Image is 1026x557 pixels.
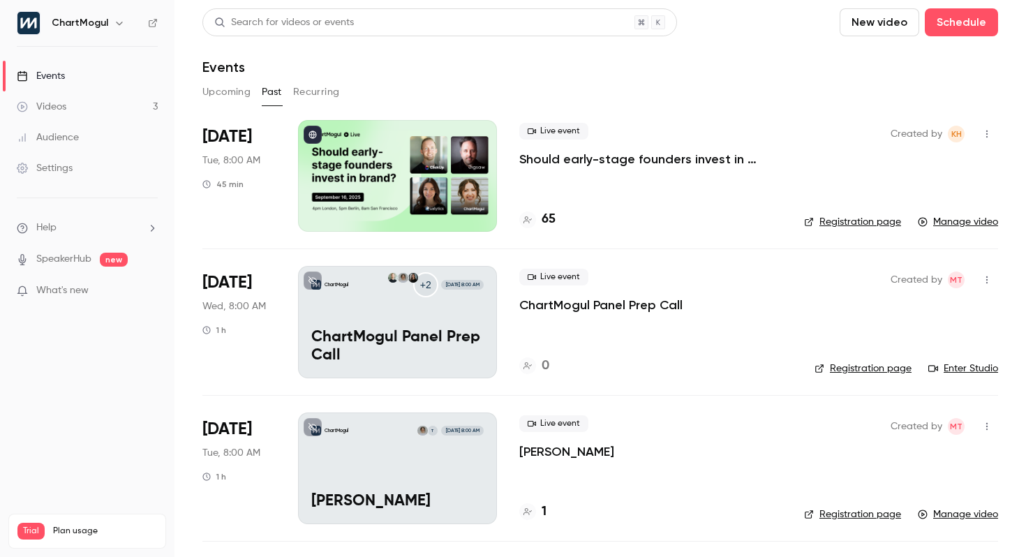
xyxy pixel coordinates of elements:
span: new [100,253,128,267]
a: [PERSON_NAME] [519,443,614,460]
img: Megan Tennant [398,273,408,283]
div: 1 h [202,325,226,336]
span: [DATE] 8:00 AM [441,280,483,290]
a: 0 [519,357,549,376]
a: 65 [519,210,556,229]
div: 1 h [202,471,226,482]
span: Live event [519,415,588,432]
a: SpeakerHub [36,252,91,267]
img: Chris Cunningham [388,273,398,283]
div: Sep 10 Wed, 8:00 AM (America/Vancouver) [202,266,276,378]
p: [PERSON_NAME] [311,493,484,511]
a: ChartMogul Panel Prep CallChartMogul+2Nicole Wojno SmithMegan TennantChris Cunningham[DATE] 8:00 ... [298,266,497,378]
span: Megan Tennant [948,418,965,435]
span: [DATE] [202,418,252,440]
div: 45 min [202,179,244,190]
span: [DATE] 8:00 AM [441,426,483,436]
h4: 65 [542,210,556,229]
span: Created by [891,126,942,142]
div: Audience [17,131,79,144]
a: Should early-stage founders invest in brand? [519,151,782,168]
span: KH [951,126,962,142]
iframe: Noticeable Trigger [141,285,158,297]
span: [DATE] [202,272,252,294]
a: ChartMogul Panel Prep Call [519,297,683,313]
span: What's new [36,283,89,298]
span: Live event [519,269,588,285]
span: Tue, 8:00 AM [202,154,260,168]
button: New video [840,8,919,36]
a: Manage video [918,507,998,521]
span: Kathryn Hurley [948,126,965,142]
h1: Events [202,59,245,75]
span: [DATE] [202,126,252,148]
a: Enter Studio [928,362,998,376]
span: Live event [519,123,588,140]
img: Nicole Wojno Smith [408,273,418,283]
a: Manage video [918,215,998,229]
div: Sep 9 Tue, 8:00 AM (America/Vancouver) [202,413,276,524]
div: +2 [413,272,438,297]
button: Schedule [925,8,998,36]
span: MT [950,418,962,435]
a: Thomas Megan TestChartMogulTMegan Tennant[DATE] 8:00 AM[PERSON_NAME] [298,413,497,524]
button: Upcoming [202,81,251,103]
h6: ChartMogul [52,16,108,30]
span: MT [950,272,962,288]
span: Help [36,221,57,235]
p: ChartMogul [325,281,348,288]
span: Trial [17,523,45,540]
img: ChartMogul [17,12,40,34]
div: Events [17,69,65,83]
a: Registration page [815,362,912,376]
div: Search for videos or events [214,15,354,30]
a: Registration page [804,215,901,229]
a: 1 [519,503,547,521]
a: Registration page [804,507,901,521]
div: Sep 16 Tue, 4:00 PM (Europe/London) [202,120,276,232]
button: Past [262,81,282,103]
span: Created by [891,272,942,288]
div: Settings [17,161,73,175]
h4: 0 [542,357,549,376]
span: Wed, 8:00 AM [202,299,266,313]
div: T [427,425,438,436]
span: Created by [891,418,942,435]
p: ChartMogul [325,427,348,434]
span: Megan Tennant [948,272,965,288]
p: ChartMogul Panel Prep Call [311,329,484,365]
span: Plan usage [53,526,157,537]
li: help-dropdown-opener [17,221,158,235]
button: Recurring [293,81,340,103]
img: Megan Tennant [417,426,427,436]
span: Tue, 8:00 AM [202,446,260,460]
div: Videos [17,100,66,114]
h4: 1 [542,503,547,521]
